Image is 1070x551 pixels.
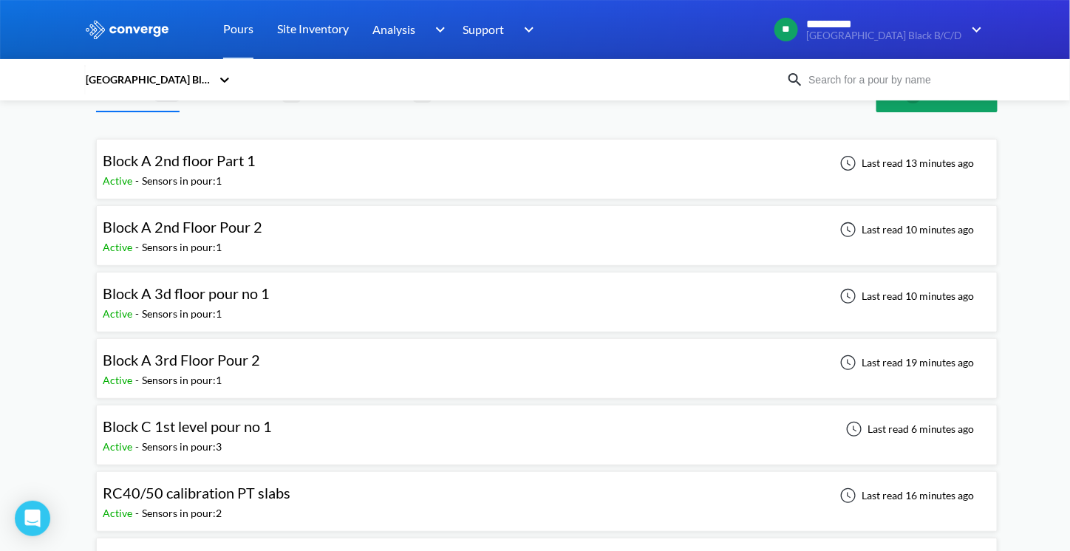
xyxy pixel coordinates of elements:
[142,372,222,389] div: Sensors in pour: 1
[135,241,142,253] span: -
[838,420,979,438] div: Last read 6 minutes ago
[103,307,135,320] span: Active
[135,507,142,519] span: -
[135,307,142,320] span: -
[96,289,998,301] a: Block A 3d floor pour no 1Active-Sensors in pour:1Last read 10 minutes ago
[135,174,142,187] span: -
[103,174,135,187] span: Active
[103,151,256,169] span: Block A 2nd floor Part 1
[463,20,504,38] span: Support
[786,71,804,89] img: icon-search.svg
[832,287,979,305] div: Last read 10 minutes ago
[96,355,998,368] a: Block A 3rd Floor Pour 2Active-Sensors in pour:1Last read 19 minutes ago
[142,505,222,521] div: Sensors in pour: 2
[142,239,222,256] div: Sensors in pour: 1
[103,374,135,386] span: Active
[96,156,998,168] a: Block A 2nd floor Part 1Active-Sensors in pour:1Last read 13 minutes ago
[103,284,270,302] span: Block A 3d floor pour no 1
[426,21,449,38] img: downArrow.svg
[96,488,998,501] a: RC40/50 calibration PT slabsActive-Sensors in pour:2Last read 16 minutes ago
[832,221,979,239] div: Last read 10 minutes ago
[135,374,142,386] span: -
[142,306,222,322] div: Sensors in pour: 1
[372,20,415,38] span: Analysis
[806,30,962,41] span: [GEOGRAPHIC_DATA] Black B/C/D
[804,72,983,88] input: Search for a pour by name
[832,354,979,372] div: Last read 19 minutes ago
[514,21,538,38] img: downArrow.svg
[103,241,135,253] span: Active
[962,21,986,38] img: downArrow.svg
[84,72,211,88] div: [GEOGRAPHIC_DATA] Black B/C/D
[103,218,262,236] span: Block A 2nd Floor Pour 2
[103,507,135,519] span: Active
[96,222,998,235] a: Block A 2nd Floor Pour 2Active-Sensors in pour:1Last read 10 minutes ago
[84,20,170,39] img: logo_ewhite.svg
[135,440,142,453] span: -
[96,422,998,434] a: Block C 1st level pour no 1Active-Sensors in pour:3Last read 6 minutes ago
[103,351,260,369] span: Block A 3rd Floor Pour 2
[103,440,135,453] span: Active
[15,501,50,536] div: Open Intercom Messenger
[103,417,272,435] span: Block C 1st level pour no 1
[832,487,979,504] div: Last read 16 minutes ago
[142,173,222,189] div: Sensors in pour: 1
[142,439,222,455] div: Sensors in pour: 3
[832,154,979,172] div: Last read 13 minutes ago
[103,484,290,502] span: RC40/50 calibration PT slabs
